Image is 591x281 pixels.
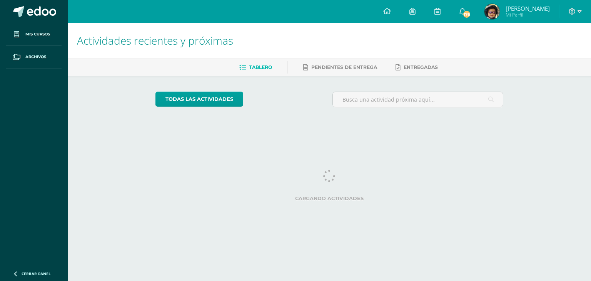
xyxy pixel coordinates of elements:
a: Entregadas [396,61,438,74]
span: [PERSON_NAME] [506,5,550,12]
span: Archivos [25,54,46,60]
a: Tablero [239,61,272,74]
span: Entregadas [404,64,438,70]
img: e696eff172be12750f06bbc3c14f1068.png [484,4,500,19]
span: Actividades recientes y próximas [77,33,233,48]
a: Mis cursos [6,23,62,46]
span: Mi Perfil [506,12,550,18]
a: Pendientes de entrega [303,61,377,74]
span: 176 [462,10,471,18]
a: todas las Actividades [155,92,243,107]
span: Pendientes de entrega [311,64,377,70]
span: Cerrar panel [22,271,51,276]
a: Archivos [6,46,62,69]
span: Tablero [249,64,272,70]
input: Busca una actividad próxima aquí... [333,92,503,107]
label: Cargando actividades [155,196,504,201]
span: Mis cursos [25,31,50,37]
